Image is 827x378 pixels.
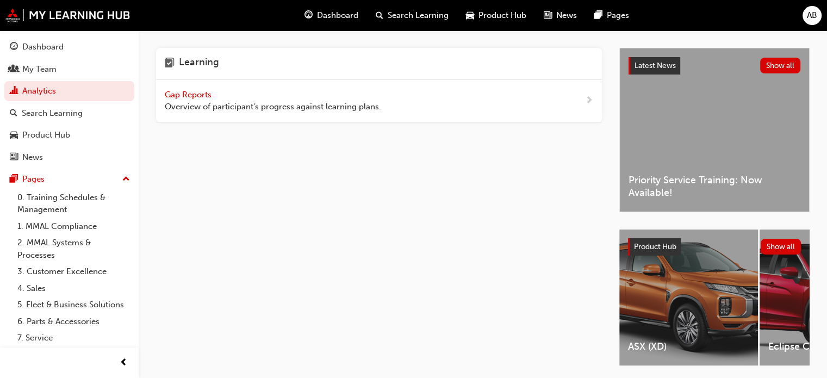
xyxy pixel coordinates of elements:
[4,59,134,79] a: My Team
[803,6,822,25] button: AB
[22,107,83,120] div: Search Learning
[13,330,134,346] a: 7. Service
[4,37,134,57] a: Dashboard
[317,9,358,22] span: Dashboard
[619,230,758,365] a: ASX (XD)
[13,189,134,218] a: 0. Training Schedules & Management
[535,4,586,27] a: news-iconNews
[165,101,381,113] span: Overview of participant's progress against learning plans.
[629,57,800,75] a: Latest NewsShow all
[165,90,214,100] span: Gap Reports
[585,94,593,108] span: next-icon
[807,9,817,22] span: AB
[13,263,134,280] a: 3. Customer Excellence
[634,242,676,251] span: Product Hub
[4,147,134,168] a: News
[760,58,801,73] button: Show all
[367,4,457,27] a: search-iconSearch Learning
[5,8,130,22] img: mmal
[4,169,134,189] button: Pages
[388,9,449,22] span: Search Learning
[466,9,474,22] span: car-icon
[607,9,629,22] span: Pages
[22,129,70,141] div: Product Hub
[13,296,134,313] a: 5. Fleet & Business Solutions
[4,103,134,123] a: Search Learning
[22,173,45,185] div: Pages
[10,65,18,75] span: people-icon
[10,153,18,163] span: news-icon
[165,57,175,71] span: learning-icon
[10,175,18,184] span: pages-icon
[761,239,801,255] button: Show all
[556,9,577,22] span: News
[376,9,383,22] span: search-icon
[22,41,64,53] div: Dashboard
[13,234,134,263] a: 2. MMAL Systems & Processes
[120,356,128,370] span: prev-icon
[457,4,535,27] a: car-iconProduct Hub
[4,81,134,101] a: Analytics
[4,35,134,169] button: DashboardMy TeamAnalyticsSearch LearningProduct HubNews
[4,125,134,145] a: Product Hub
[478,9,526,22] span: Product Hub
[628,238,801,256] a: Product HubShow all
[13,280,134,297] a: 4. Sales
[544,9,552,22] span: news-icon
[629,174,800,199] span: Priority Service Training: Now Available!
[22,63,57,76] div: My Team
[13,346,134,363] a: 8. Technical
[304,9,313,22] span: guage-icon
[179,57,219,71] h4: Learning
[22,151,43,164] div: News
[122,172,130,187] span: up-icon
[619,48,810,212] a: Latest NewsShow allPriority Service Training: Now Available!
[586,4,638,27] a: pages-iconPages
[296,4,367,27] a: guage-iconDashboard
[10,86,18,96] span: chart-icon
[628,340,749,353] span: ASX (XD)
[13,313,134,330] a: 6. Parts & Accessories
[10,131,18,140] span: car-icon
[10,109,17,119] span: search-icon
[13,218,134,235] a: 1. MMAL Compliance
[594,9,602,22] span: pages-icon
[156,80,602,122] a: Gap Reports Overview of participant's progress against learning plans.next-icon
[635,61,676,70] span: Latest News
[10,42,18,52] span: guage-icon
